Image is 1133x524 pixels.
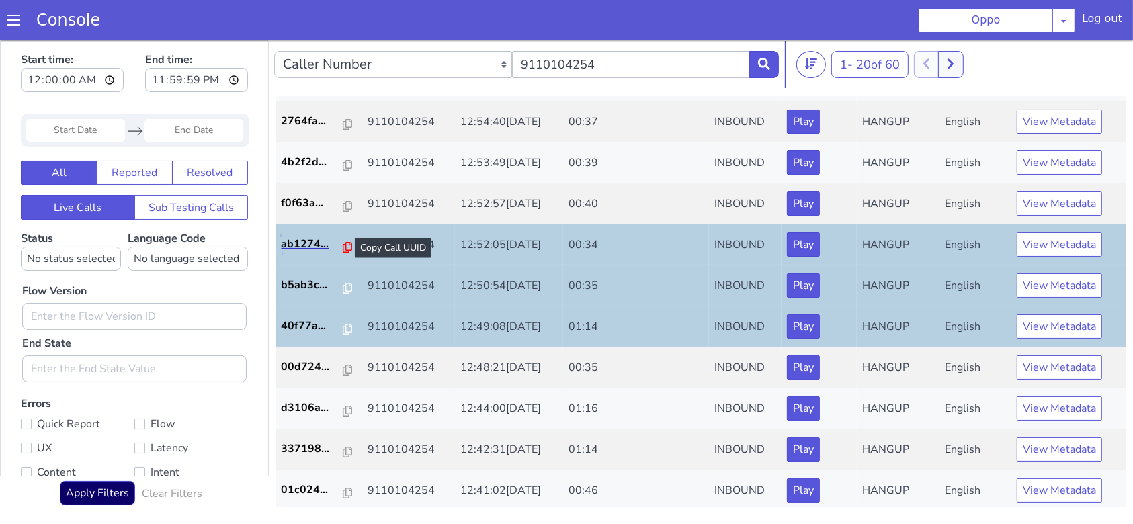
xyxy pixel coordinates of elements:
[1017,233,1102,257] button: View Metadata
[21,28,124,52] input: Start time:
[282,155,357,171] a: f0f63a...
[21,191,121,230] label: Status
[21,398,134,417] label: UX
[134,398,248,417] label: Latency
[563,184,708,225] td: 00:34
[362,184,455,225] td: 9110104254
[282,318,343,335] p: 00d724...
[282,73,343,89] p: 2764fa...
[455,430,564,471] td: 12:41:02[DATE]
[22,315,247,342] input: Enter the End State Value
[939,143,1011,184] td: English
[939,225,1011,266] td: English
[787,356,820,380] button: Play
[362,430,455,471] td: 9110104254
[362,102,455,143] td: 9110104254
[282,441,357,457] a: 01c024...
[145,7,248,56] label: End time:
[939,61,1011,102] td: English
[787,438,820,462] button: Play
[857,184,940,225] td: HANGUP
[709,307,782,348] td: INBOUND
[709,143,782,184] td: INBOUND
[857,389,940,430] td: HANGUP
[282,236,357,253] a: b5ab3c...
[563,307,708,348] td: 00:35
[1017,69,1102,93] button: View Metadata
[709,430,782,471] td: INBOUND
[96,120,172,144] button: Reported
[563,143,708,184] td: 00:40
[563,266,708,307] td: 01:14
[857,307,940,348] td: HANGUP
[282,195,343,212] p: ab1274...
[709,348,782,389] td: INBOUND
[455,184,564,225] td: 12:52:05[DATE]
[1017,397,1102,421] button: View Metadata
[282,441,343,457] p: 01c024...
[60,441,135,465] button: Apply Filters
[709,389,782,430] td: INBOUND
[20,11,116,30] a: Console
[362,225,455,266] td: 9110104254
[142,447,202,460] h6: Clear Filters
[857,225,940,266] td: HANGUP
[455,102,564,143] td: 12:53:49[DATE]
[22,243,87,259] label: Flow Version
[1082,11,1122,32] div: Log out
[362,266,455,307] td: 9110104254
[857,102,940,143] td: HANGUP
[21,155,135,179] button: Live Calls
[857,266,940,307] td: HANGUP
[512,11,750,38] input: Enter the Caller Number
[939,430,1011,471] td: English
[282,318,357,335] a: 00d724...
[939,102,1011,143] td: English
[787,151,820,175] button: Play
[857,143,940,184] td: HANGUP
[787,192,820,216] button: Play
[282,114,343,130] p: 4b2f2d...
[134,374,248,393] label: Flow
[134,155,249,179] button: Sub Testing Calls
[21,374,134,393] label: Quick Report
[857,61,940,102] td: HANGUP
[455,266,564,307] td: 12:49:08[DATE]
[172,120,248,144] button: Resolved
[282,236,343,253] p: b5ab3c...
[939,348,1011,389] td: English
[787,315,820,339] button: Play
[455,348,564,389] td: 12:44:00[DATE]
[282,195,357,212] a: ab1274...
[282,359,343,376] p: d3106a...
[939,389,1011,430] td: English
[282,359,357,376] a: d3106a...
[282,400,357,417] a: 337198...
[145,28,248,52] input: End time:
[939,307,1011,348] td: English
[787,274,820,298] button: Play
[857,348,940,389] td: HANGUP
[22,295,71,311] label: End State
[709,184,782,225] td: INBOUND
[282,73,357,89] a: 2764fa...
[939,184,1011,225] td: English
[709,102,782,143] td: INBOUND
[21,120,97,144] button: All
[787,397,820,421] button: Play
[362,143,455,184] td: 9110104254
[919,8,1053,32] button: Oppo
[787,233,820,257] button: Play
[563,102,708,143] td: 00:39
[563,430,708,471] td: 00:46
[939,266,1011,307] td: English
[709,61,782,102] td: INBOUND
[563,348,708,389] td: 01:16
[455,143,564,184] td: 12:52:57[DATE]
[831,11,909,38] button: 1- 20of 60
[21,206,121,230] select: Status
[282,277,357,294] a: 40f77a...
[455,389,564,430] td: 12:42:31[DATE]
[563,389,708,430] td: 01:14
[134,423,248,441] label: Intent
